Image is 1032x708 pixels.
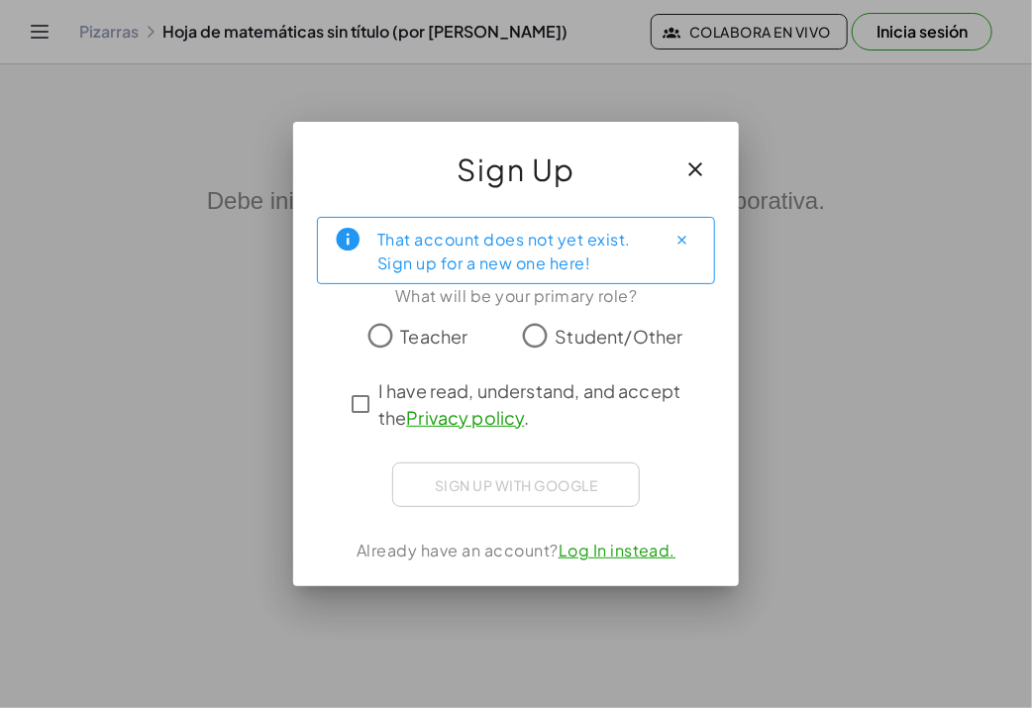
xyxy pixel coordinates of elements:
div: What will be your primary role? [317,284,715,308]
div: Already have an account? [317,539,715,562]
button: Close [667,224,698,255]
span: Sign Up [457,146,575,193]
font: That account does not yet exist. Sign up for a new one here! [377,229,631,273]
span: Teacher [400,323,467,350]
a: Privacy policy [406,406,524,429]
a: Log In instead. [559,540,676,560]
span: I have read, understand, and accept the . [378,377,689,431]
span: Student/Other [556,323,683,350]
